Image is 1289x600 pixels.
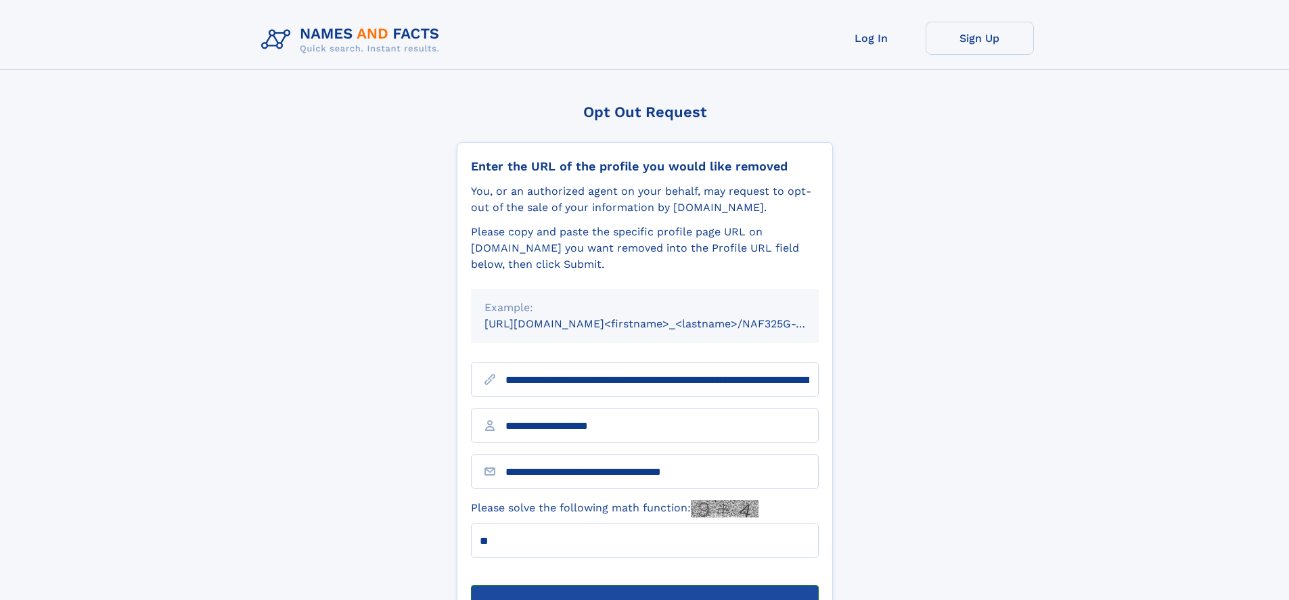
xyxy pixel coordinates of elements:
[457,103,833,120] div: Opt Out Request
[256,22,451,58] img: Logo Names and Facts
[471,500,759,517] label: Please solve the following math function:
[471,224,819,273] div: Please copy and paste the specific profile page URL on [DOMAIN_NAME] you want removed into the Pr...
[484,300,805,316] div: Example:
[926,22,1034,55] a: Sign Up
[484,317,844,330] small: [URL][DOMAIN_NAME]<firstname>_<lastname>/NAF325G-xxxxxxxx
[471,183,819,216] div: You, or an authorized agent on your behalf, may request to opt-out of the sale of your informatio...
[471,159,819,174] div: Enter the URL of the profile you would like removed
[817,22,926,55] a: Log In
